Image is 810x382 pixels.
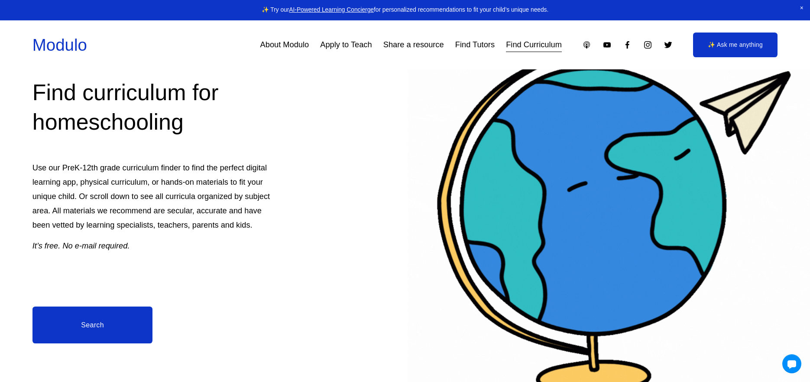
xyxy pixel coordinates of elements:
[693,33,778,57] a: ✨ Ask me anything
[455,37,495,52] a: Find Tutors
[32,307,153,343] a: Search
[260,37,309,52] a: About Modulo
[32,78,278,137] h2: Find curriculum for homeschooling
[506,37,562,52] a: Find Curriculum
[603,40,612,49] a: YouTube
[320,37,372,52] a: Apply to Teach
[664,40,673,49] a: Twitter
[32,161,278,232] p: Use our PreK-12th grade curriculum finder to find the perfect digital learning app, physical curr...
[32,241,130,250] em: It’s free. No e-mail required.
[582,40,591,49] a: Apple Podcasts
[289,7,374,13] a: AI-Powered Learning Concierge
[623,40,632,49] a: Facebook
[643,40,652,49] a: Instagram
[383,37,444,52] a: Share a resource
[32,36,87,54] a: Modulo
